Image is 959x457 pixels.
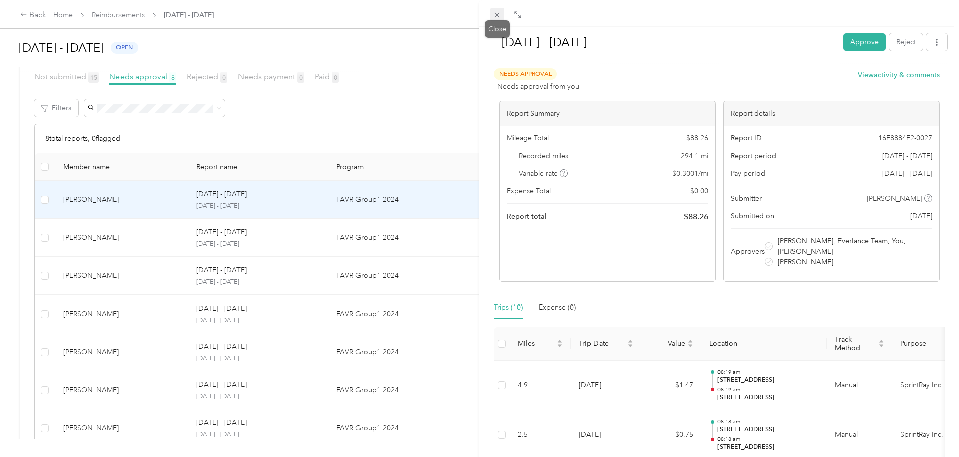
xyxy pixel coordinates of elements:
span: caret-down [878,343,884,349]
p: [STREET_ADDRESS] [717,443,819,452]
span: Approvers [731,246,765,257]
span: $ 0.3001 / mi [672,168,708,179]
span: Value [649,339,685,348]
th: Miles [510,327,571,361]
p: 08:19 am [717,386,819,393]
span: Track Method [835,335,876,352]
p: 08:18 am [717,418,819,425]
p: [STREET_ADDRESS] [717,376,819,385]
div: Expense (0) [539,302,576,313]
span: [PERSON_NAME] [778,257,833,267]
p: 08:19 am [717,369,819,376]
span: Variable rate [519,168,568,179]
th: Trip Date [571,327,641,361]
div: Close [485,20,510,38]
span: Purpose [900,339,951,348]
button: Viewactivity & comments [858,70,940,80]
th: Value [641,327,701,361]
span: caret-up [878,338,884,344]
span: Report ID [731,133,762,143]
span: caret-down [557,343,563,349]
div: Report Summary [500,101,715,126]
span: 294.1 mi [681,150,708,161]
span: Needs approval from you [497,81,579,92]
p: [STREET_ADDRESS] [717,393,819,402]
span: [PERSON_NAME], Everlance Team, You, [PERSON_NAME] [778,236,930,257]
span: $ 0.00 [690,186,708,196]
div: Report details [724,101,939,126]
p: [STREET_ADDRESS] [717,425,819,434]
span: Report period [731,150,776,161]
p: 08:18 am [717,436,819,443]
button: Reject [889,33,923,51]
span: Trip Date [579,339,625,348]
span: $ 88.26 [684,211,708,223]
span: Miles [518,339,555,348]
span: Report total [507,211,547,222]
span: [DATE] - [DATE] [882,168,932,179]
span: Mileage Total [507,133,549,143]
div: Trips (10) [494,302,523,313]
span: [DATE] - [DATE] [882,150,932,161]
td: Manual [827,361,892,411]
span: [PERSON_NAME] [867,193,922,204]
span: caret-up [627,338,633,344]
span: [DATE] [910,211,932,221]
button: Approve [843,33,886,51]
span: Expense Total [507,186,551,196]
span: 16F8884F2-0027 [878,133,932,143]
iframe: Everlance-gr Chat Button Frame [903,401,959,457]
span: Pay period [731,168,765,179]
span: Needs Approval [494,68,557,80]
h1: Sep 1 - 30, 2025 [491,30,836,54]
th: Track Method [827,327,892,361]
th: Location [701,327,827,361]
span: caret-down [687,343,693,349]
span: caret-down [627,343,633,349]
span: Recorded miles [519,150,568,161]
span: caret-up [687,338,693,344]
span: caret-up [557,338,563,344]
td: 4.9 [510,361,571,411]
td: [DATE] [571,361,641,411]
span: Submitter [731,193,762,204]
span: $ 88.26 [686,133,708,143]
span: Submitted on [731,211,774,221]
td: $1.47 [641,361,701,411]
